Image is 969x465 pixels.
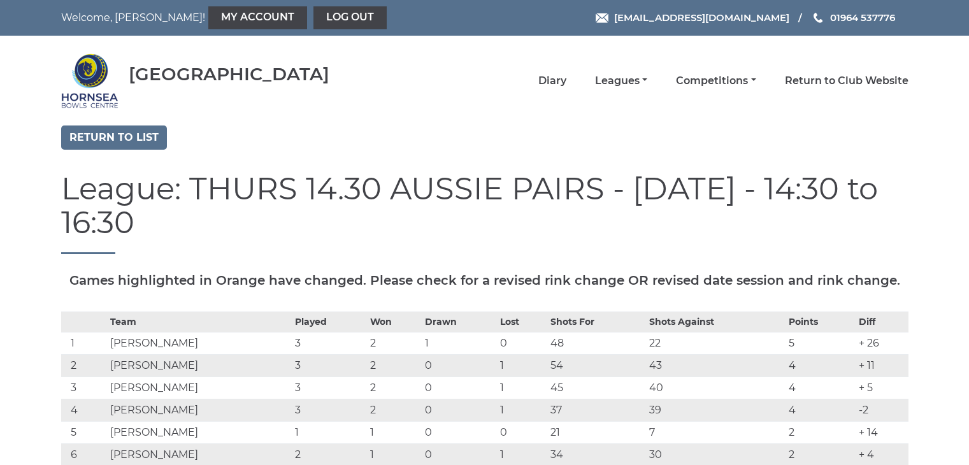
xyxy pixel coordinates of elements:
div: [GEOGRAPHIC_DATA] [129,64,329,84]
a: Log out [313,6,387,29]
td: 5 [61,421,108,443]
a: Return to list [61,125,167,150]
a: Email [EMAIL_ADDRESS][DOMAIN_NAME] [596,10,789,25]
td: 1 [497,354,547,376]
td: 3 [61,376,108,399]
th: Points [786,311,856,332]
th: Drawn [422,311,497,332]
a: My Account [208,6,307,29]
td: 2 [367,376,422,399]
td: 4 [786,376,856,399]
td: 21 [547,421,646,443]
a: Competitions [676,74,756,88]
td: 22 [646,332,786,354]
td: 1 [497,399,547,421]
td: 1 [61,332,108,354]
td: -2 [856,399,908,421]
td: [PERSON_NAME] [107,421,292,443]
td: 3 [292,376,367,399]
td: 2 [367,399,422,421]
td: 54 [547,354,646,376]
td: 7 [646,421,786,443]
a: Phone us 01964 537776 [812,10,895,25]
td: 43 [646,354,786,376]
th: Diff [856,311,908,332]
td: 2 [786,421,856,443]
td: 1 [367,421,422,443]
td: 1 [422,332,497,354]
td: [PERSON_NAME] [107,332,292,354]
span: 01964 537776 [830,11,895,24]
nav: Welcome, [PERSON_NAME]! [61,6,403,29]
img: Phone us [814,13,822,23]
td: 39 [646,399,786,421]
td: [PERSON_NAME] [107,376,292,399]
td: 40 [646,376,786,399]
td: 0 [422,421,497,443]
td: 5 [786,332,856,354]
td: 3 [292,399,367,421]
td: + 14 [856,421,908,443]
td: 37 [547,399,646,421]
td: + 26 [856,332,908,354]
td: + 5 [856,376,908,399]
td: 0 [497,332,547,354]
td: 0 [422,376,497,399]
th: Team [107,311,292,332]
td: [PERSON_NAME] [107,399,292,421]
td: 3 [292,354,367,376]
th: Lost [497,311,547,332]
th: Shots Against [646,311,786,332]
td: 0 [422,354,497,376]
td: + 11 [856,354,908,376]
td: 2 [367,332,422,354]
td: 1 [292,421,367,443]
th: Played [292,311,367,332]
a: Diary [538,74,566,88]
span: [EMAIL_ADDRESS][DOMAIN_NAME] [614,11,789,24]
a: Return to Club Website [785,74,908,88]
td: 0 [497,421,547,443]
h5: Games highlighted in Orange have changed. Please check for a revised rink change OR revised date ... [61,273,908,287]
td: [PERSON_NAME] [107,354,292,376]
td: 2 [367,354,422,376]
td: 48 [547,332,646,354]
img: Hornsea Bowls Centre [61,52,118,110]
th: Won [367,311,422,332]
td: 4 [786,399,856,421]
td: 1 [497,376,547,399]
td: 0 [422,399,497,421]
td: 45 [547,376,646,399]
td: 4 [786,354,856,376]
a: Leagues [595,74,647,88]
td: 3 [292,332,367,354]
td: 4 [61,399,108,421]
td: 2 [61,354,108,376]
h1: League: THURS 14.30 AUSSIE PAIRS - [DATE] - 14:30 to 16:30 [61,172,908,254]
img: Email [596,13,608,23]
th: Shots For [547,311,646,332]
